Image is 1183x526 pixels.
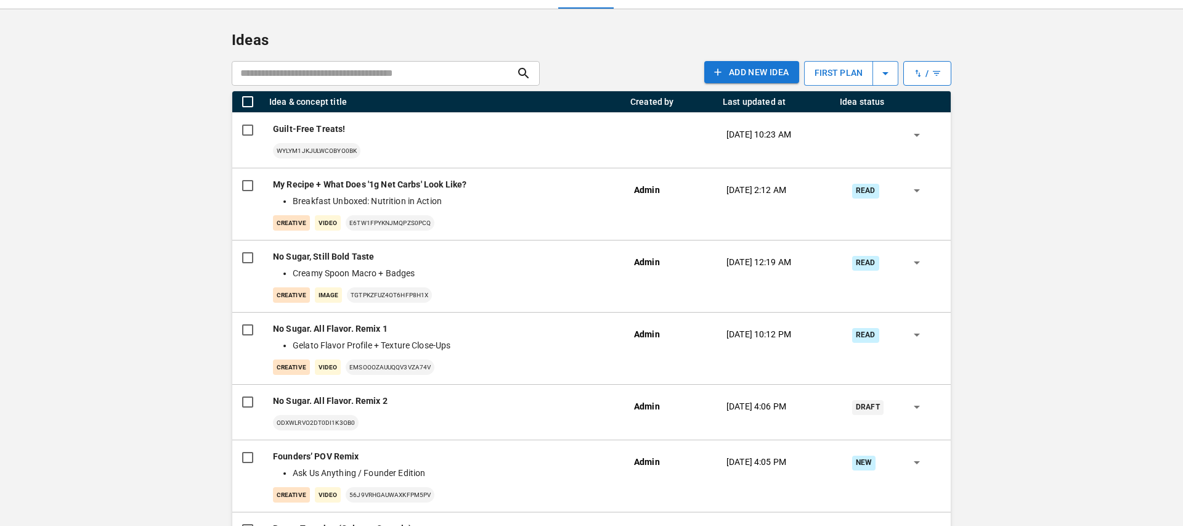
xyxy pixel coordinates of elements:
p: Video [315,215,341,231]
li: Breakfast Unboxed: Nutrition in Action [293,195,609,208]
button: first plan [804,61,898,86]
p: [DATE] 10:23 AM [726,128,791,141]
p: first plan [805,59,872,87]
div: Read [852,256,879,270]
p: Ideas [232,29,951,51]
div: Read [852,328,879,342]
p: [DATE] 10:12 PM [726,328,791,341]
li: Gelato Flavor Profile + Texture Close-Ups [293,339,609,352]
p: EMsoOOzAuUQQV3vZA74v [346,360,434,375]
p: [DATE] 4:05 PM [726,456,786,469]
p: No Sugar. All Flavor. Remix 2 [273,395,614,408]
div: Idea status [840,97,885,107]
button: Menu [615,99,621,105]
p: Founders’ POV Remix [273,450,614,463]
div: Read [852,184,879,198]
div: New [852,456,876,470]
div: Created by [630,97,674,107]
p: Admin [634,256,660,269]
div: Last updated at [723,97,786,107]
p: creative [273,215,310,231]
button: Menu [941,99,948,105]
p: Admin [634,328,660,341]
p: My Recipe + What Does '1g Net Carbs' Look Like? [273,178,614,191]
div: Idea & concept title [269,97,347,107]
li: Creamy Spoon Macro + Badges [293,267,609,280]
p: creative [273,487,310,503]
p: Admin [634,184,660,197]
p: Admin [634,400,660,413]
p: [DATE] 12:19 AM [726,256,791,269]
li: Ask Us Anything / Founder Edition [293,467,609,480]
p: E6TW1FPYKNJmqpZS0PcQ [346,215,434,231]
p: wylym1jKjUlwCObYo0BK [273,143,360,158]
p: [DATE] 2:12 AM [726,184,786,197]
p: TGTPkzFuZ4oT6Hfp8H1X [347,287,432,303]
p: Guilt-Free Treats! [273,123,614,136]
button: Add NEW IDEA [704,61,799,84]
button: Menu [824,99,831,105]
p: No Sugar, Still Bold Taste [273,250,614,263]
p: No Sugar. All Flavor. Remix 1 [273,323,614,335]
p: creative [273,360,310,375]
a: Add NEW IDEA [704,61,799,86]
p: Admin [634,456,660,469]
p: 56J9vrHGAUWaxKFPM5PV [346,487,434,503]
p: Video [315,360,341,375]
p: creative [273,287,310,303]
p: Image [315,287,342,303]
button: Menu [707,99,713,105]
div: Draft [852,400,884,414]
p: Video [315,487,341,503]
p: OdXWlrvo2DT0di1K3Ob0 [273,415,359,430]
p: [DATE] 4:06 PM [726,400,786,413]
